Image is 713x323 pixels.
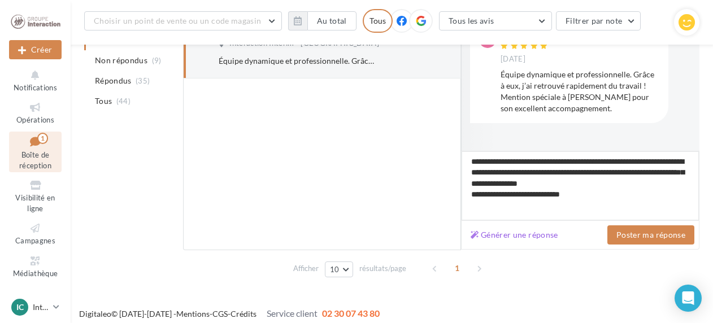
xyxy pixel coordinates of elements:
div: Équipe dynamique et professionnelle. Grâce à eux, j’ai retrouvé rapidement du travail ! Mention s... [219,55,377,67]
span: IC [16,302,24,313]
span: 1 [448,259,466,277]
span: 02 30 07 43 80 [322,308,380,318]
span: Visibilité en ligne [15,193,55,213]
button: Créer [9,40,62,59]
button: 10 [325,261,354,277]
span: Choisir un point de vente ou un code magasin [94,16,261,25]
span: Répondus [95,75,132,86]
button: Au total [307,11,356,30]
span: [DATE] [501,54,525,64]
span: Tous [95,95,112,107]
span: Service client [267,308,318,318]
button: Poster ma réponse [607,225,694,245]
a: Mentions [176,309,210,318]
a: Boîte de réception1 [9,132,62,173]
button: Notifications [9,67,62,94]
div: Équipe dynamique et professionnelle. Grâce à eux, j’ai retrouvé rapidement du travail ! Mention s... [501,69,659,114]
button: Générer une réponse [466,228,563,242]
a: Médiathèque [9,252,62,280]
span: Boîte de réception [19,150,51,170]
div: 1 [37,133,48,144]
a: Digitaleo [79,309,111,318]
a: IC Interaction [GEOGRAPHIC_DATA] [9,296,62,318]
p: Interaction [GEOGRAPHIC_DATA] [33,302,49,313]
span: (44) [116,97,131,106]
a: Visibilité en ligne [9,177,62,215]
button: Au total [288,11,356,30]
div: Open Intercom Messenger [675,285,702,312]
span: résultats/page [359,263,406,274]
button: Choisir un point de vente ou un code magasin [84,11,282,30]
button: Tous les avis [439,11,552,30]
a: CGS [212,309,228,318]
span: © [DATE]-[DATE] - - - [79,309,380,318]
div: Tous [363,9,393,33]
span: 10 [330,265,340,274]
span: (9) [152,56,162,65]
span: Médiathèque [13,269,58,278]
a: Campagnes [9,220,62,247]
span: Opérations [16,115,54,124]
span: Tous les avis [449,16,494,25]
span: (35) [136,76,150,85]
a: Opérations [9,99,62,126]
span: Campagnes [15,236,55,245]
a: Calendrier [9,285,62,312]
span: Non répondus [95,55,147,66]
span: Notifications [14,83,57,92]
span: Afficher [293,263,319,274]
div: Nouvelle campagne [9,40,62,59]
button: Filtrer par note [556,11,641,30]
a: Crédits [231,309,256,318]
